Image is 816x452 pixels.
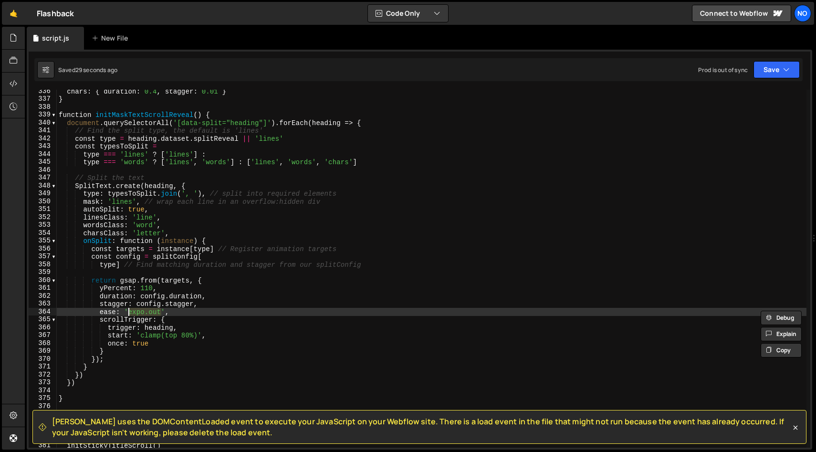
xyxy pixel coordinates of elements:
div: 352 [29,213,57,221]
div: 347 [29,174,57,182]
div: 349 [29,189,57,198]
div: 356 [29,245,57,253]
a: No [794,5,811,22]
div: 375 [29,394,57,402]
div: 379 [29,426,57,434]
div: Prod is out of sync [698,66,748,74]
div: 365 [29,315,57,324]
div: 376 [29,402,57,410]
div: Flashback [37,8,74,19]
div: 345 [29,158,57,166]
div: 355 [29,237,57,245]
div: 350 [29,198,57,206]
div: 371 [29,363,57,371]
div: 358 [29,261,57,269]
div: 378 [29,418,57,426]
button: Code Only [368,5,448,22]
div: 346 [29,166,57,174]
div: 361 [29,284,57,292]
div: 339 [29,111,57,119]
div: 372 [29,371,57,379]
span: [PERSON_NAME] uses the DOMContentLoaded event to execute your JavaScript on your Webflow site. Th... [52,416,791,438]
button: Explain [761,327,802,341]
a: 🤙 [2,2,25,25]
div: 357 [29,252,57,261]
div: 367 [29,331,57,339]
div: 373 [29,378,57,387]
div: 363 [29,300,57,308]
div: 359 [29,268,57,276]
div: script.js [42,33,69,43]
div: 381 [29,441,57,450]
div: New File [92,33,132,43]
div: 380 [29,434,57,442]
div: 342 [29,135,57,143]
div: 348 [29,182,57,190]
div: 336 [29,87,57,95]
div: 374 [29,387,57,395]
div: 360 [29,276,57,284]
div: 354 [29,229,57,237]
button: Debug [761,311,802,325]
div: 370 [29,355,57,363]
div: Saved [58,66,117,74]
button: Copy [761,343,802,357]
div: 341 [29,126,57,135]
button: Save [753,61,800,78]
div: 29 seconds ago [75,66,117,74]
div: 366 [29,324,57,332]
div: 368 [29,339,57,347]
a: Connect to Webflow [692,5,791,22]
div: 364 [29,308,57,316]
div: 344 [29,150,57,158]
div: 369 [29,347,57,355]
div: 338 [29,103,57,111]
div: 343 [29,142,57,150]
div: 337 [29,95,57,103]
div: 353 [29,221,57,229]
div: 340 [29,119,57,127]
div: 377 [29,410,57,418]
div: 362 [29,292,57,300]
div: 351 [29,205,57,213]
